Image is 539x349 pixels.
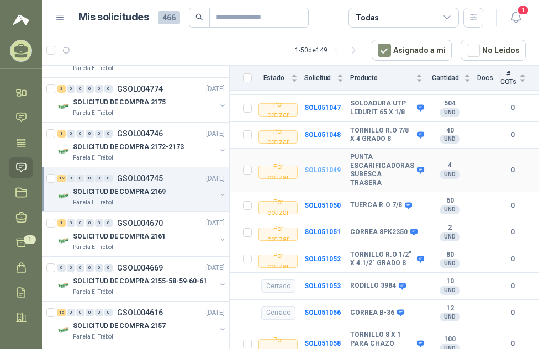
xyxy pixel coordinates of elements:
[86,174,94,182] div: 0
[73,187,166,197] p: SOLICITUD DE COMPRA 2169
[372,40,452,61] button: Asignado a mi
[350,126,414,144] b: TORNILLO R.O 7/8 X 4 GRADO 8
[76,174,84,182] div: 0
[67,309,75,316] div: 0
[73,64,113,73] p: Panela El Trébol
[304,166,341,174] b: SOL051049
[258,201,298,214] div: Por cotizar
[206,129,225,139] p: [DATE]
[73,142,184,152] p: SOLICITUD DE COMPRA 2172-2173
[500,254,526,265] b: 0
[73,198,113,207] p: Panela El Trébol
[440,232,460,241] div: UND
[500,70,517,86] span: # COTs
[73,154,113,162] p: Panela El Trébol
[350,66,429,91] th: Producto
[429,224,471,232] b: 2
[206,218,225,229] p: [DATE]
[440,170,460,179] div: UND
[500,339,526,349] b: 0
[73,321,166,331] p: SOLICITUD DE COMPRA 2157
[261,306,295,320] div: Cerrado
[304,282,341,290] a: SOL051053
[350,309,394,318] b: CORREA B-36
[500,66,539,91] th: # COTs
[206,308,225,318] p: [DATE]
[9,232,33,253] a: 1
[304,131,341,139] a: SOL051048
[104,85,113,93] div: 0
[95,264,103,272] div: 0
[13,13,29,27] img: Logo peakr
[304,66,350,91] th: Solicitud
[57,309,66,316] div: 15
[500,103,526,113] b: 0
[429,304,471,313] b: 12
[440,108,460,117] div: UND
[57,219,66,227] div: 1
[67,174,75,182] div: 0
[73,97,166,108] p: SOLICITUD DE COMPRA 2175
[67,264,75,272] div: 0
[57,324,71,337] img: Company Logo
[117,309,163,316] p: GSOL004616
[86,85,94,93] div: 0
[429,197,471,205] b: 60
[429,335,471,344] b: 100
[95,174,103,182] div: 0
[24,235,36,244] span: 1
[104,219,113,227] div: 0
[429,66,477,91] th: Cantidad
[258,228,298,241] div: Por cotizar
[304,340,341,347] a: SOL051058
[500,130,526,140] b: 0
[57,85,66,93] div: 3
[57,145,71,158] img: Company Logo
[67,219,75,227] div: 0
[57,216,227,252] a: 1 0 0 0 0 0 GSOL004670[DATE] Company LogoSOLICITUD DE COMPRA 2161Panela El Trébol
[304,104,341,112] a: SOL051047
[158,11,180,24] span: 466
[500,200,526,211] b: 0
[206,84,225,94] p: [DATE]
[57,130,66,138] div: 1
[350,99,414,117] b: SOLDADURA UTP LEDURIT 65 X 1/8
[76,264,84,272] div: 0
[86,264,94,272] div: 0
[304,309,341,316] a: SOL051056
[258,166,298,179] div: Por cotizar
[356,12,379,24] div: Todas
[440,135,460,144] div: UND
[258,66,304,91] th: Estado
[57,82,227,118] a: 3 0 0 0 0 0 GSOL004774[DATE] Company LogoSOLICITUD DE COMPRA 2175Panela El Trébol
[86,130,94,138] div: 0
[258,255,298,268] div: Por cotizar
[477,66,500,91] th: Docs
[304,228,341,236] a: SOL051051
[104,264,113,272] div: 0
[95,219,103,227] div: 0
[76,85,84,93] div: 0
[73,276,207,287] p: SOLICITUD DE COMPRA 2155-58-59-60-61
[76,219,84,227] div: 0
[67,130,75,138] div: 0
[506,8,526,28] button: 1
[429,99,471,108] b: 504
[76,309,84,316] div: 0
[57,172,227,207] a: 12 0 0 0 0 0 GSOL004745[DATE] Company LogoSOLICITUD DE COMPRA 2169Panela El Trébol
[350,201,402,210] b: TUERCA R.O 7/8
[461,40,526,61] button: No Leídos
[304,202,341,209] a: SOL051050
[500,165,526,176] b: 0
[350,282,396,290] b: RODILLO 3984
[440,259,460,268] div: UND
[57,174,66,182] div: 12
[73,288,113,297] p: Panela El Trébol
[295,41,363,59] div: 1 - 50 de 149
[117,219,163,227] p: GSOL004670
[117,174,163,182] p: GSOL004745
[57,279,71,292] img: Company Logo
